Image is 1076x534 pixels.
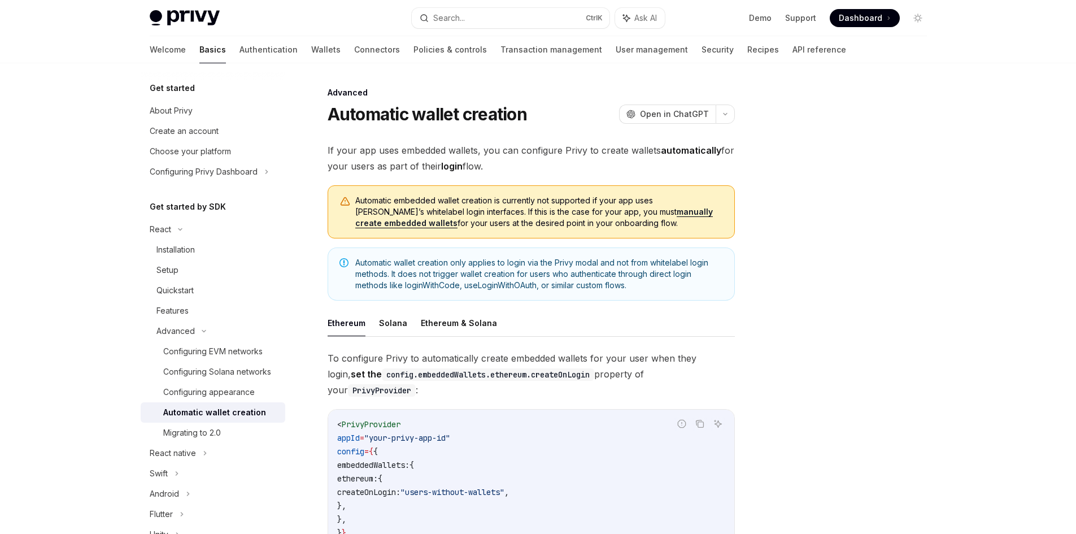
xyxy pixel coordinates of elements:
[337,514,346,524] span: },
[328,350,735,398] span: To configure Privy to automatically create embedded wallets for your user when they login, proper...
[792,36,846,63] a: API reference
[586,14,603,23] span: Ctrl K
[337,501,346,511] span: },
[141,301,285,321] a: Features
[156,243,195,257] div: Installation
[311,36,341,63] a: Wallets
[830,9,900,27] a: Dashboard
[150,124,219,138] div: Create an account
[239,36,298,63] a: Authentication
[141,341,285,362] a: Configuring EVM networks
[634,12,657,24] span: Ask AI
[141,382,285,402] a: Configuring appearance
[711,416,725,431] button: Ask AI
[337,460,410,470] span: embeddedWallets:
[163,406,266,419] div: Automatic wallet creation
[199,36,226,63] a: Basics
[640,108,709,120] span: Open in ChatGPT
[500,36,602,63] a: Transaction management
[141,240,285,260] a: Installation
[163,345,263,358] div: Configuring EVM networks
[421,310,497,336] button: Ethereum & Solana
[785,12,816,24] a: Support
[364,433,450,443] span: "your-privy-app-id"
[348,384,416,397] code: PrivyProvider
[355,195,723,229] span: Automatic embedded wallet creation is currently not supported if your app uses [PERSON_NAME]’s wh...
[410,460,414,470] span: {
[141,423,285,443] a: Migrating to 2.0
[749,12,772,24] a: Demo
[156,324,195,338] div: Advanced
[163,426,221,440] div: Migrating to 2.0
[150,165,258,179] div: Configuring Privy Dashboard
[412,8,609,28] button: Search...CtrlK
[150,10,220,26] img: light logo
[433,11,465,25] div: Search...
[337,419,342,429] span: <
[661,145,721,156] strong: automatically
[156,284,194,297] div: Quickstart
[909,9,927,27] button: Toggle dark mode
[615,8,665,28] button: Ask AI
[441,160,463,172] strong: login
[339,196,351,207] svg: Warning
[150,487,179,501] div: Android
[337,474,378,484] span: ethereum:
[150,467,168,480] div: Swift
[328,104,527,124] h1: Automatic wallet creation
[355,257,723,291] span: Automatic wallet creation only applies to login via the Privy modal and not from whitelabel login...
[369,446,373,457] span: {
[373,446,378,457] span: {
[413,36,487,63] a: Policies & controls
[163,385,255,399] div: Configuring appearance
[141,141,285,162] a: Choose your platform
[150,36,186,63] a: Welcome
[328,87,735,98] div: Advanced
[141,260,285,280] a: Setup
[150,446,196,460] div: React native
[141,402,285,423] a: Automatic wallet creation
[141,121,285,141] a: Create an account
[360,433,364,443] span: =
[382,368,594,381] code: config.embeddedWallets.ethereum.createOnLogin
[163,365,271,379] div: Configuring Solana networks
[504,487,509,497] span: ,
[141,280,285,301] a: Quickstart
[337,487,400,497] span: createOnLogin:
[379,310,407,336] button: Solana
[150,223,171,236] div: React
[328,310,365,336] button: Ethereum
[150,81,195,95] h5: Get started
[747,36,779,63] a: Recipes
[342,419,400,429] span: PrivyProvider
[702,36,734,63] a: Security
[692,416,707,431] button: Copy the contents from the code block
[616,36,688,63] a: User management
[351,368,594,380] strong: set the
[150,104,193,118] div: About Privy
[400,487,504,497] span: "users-without-wallets"
[674,416,689,431] button: Report incorrect code
[354,36,400,63] a: Connectors
[339,258,348,267] svg: Note
[337,433,360,443] span: appId
[150,200,226,214] h5: Get started by SDK
[378,474,382,484] span: {
[337,446,364,457] span: config
[839,12,882,24] span: Dashboard
[150,507,173,521] div: Flutter
[328,142,735,174] span: If your app uses embedded wallets, you can configure Privy to create wallets for your users as pa...
[141,101,285,121] a: About Privy
[364,446,369,457] span: =
[156,263,178,277] div: Setup
[156,304,189,318] div: Features
[150,145,231,158] div: Choose your platform
[141,362,285,382] a: Configuring Solana networks
[619,105,716,124] button: Open in ChatGPT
